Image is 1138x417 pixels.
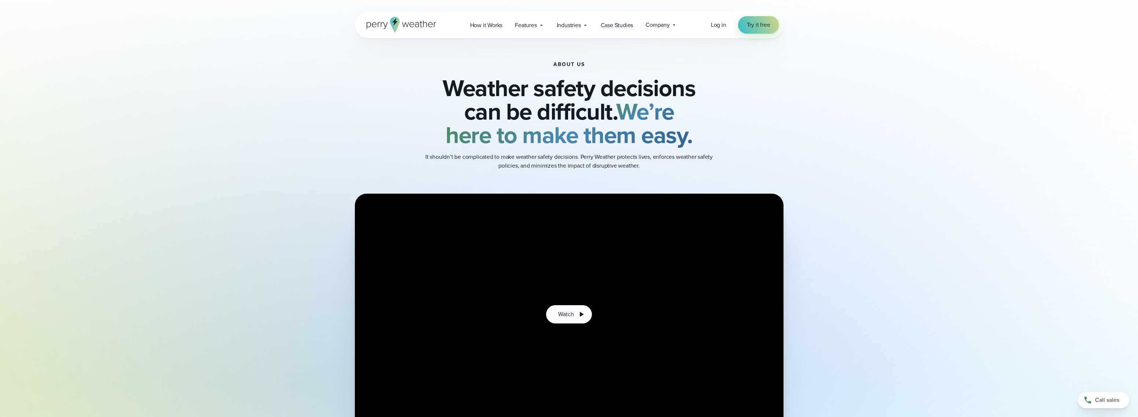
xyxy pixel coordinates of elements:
h1: About Us [553,62,585,67]
span: Watch [558,310,574,319]
span: Industries [557,21,581,30]
h2: Weather safety decisions can be difficult. [392,76,747,147]
a: Call sales [1078,392,1129,408]
span: Try it free [747,21,770,29]
a: Case Studies [595,18,640,33]
button: Watch [546,305,592,323]
strong: We’re here to make them easy. [446,94,692,152]
span: Company [646,21,670,29]
span: How it Works [470,21,503,30]
a: Try it free [738,16,779,34]
p: It shouldn’t be complicated to make weather safety decisions. Perry Weather protects lives, enfor... [422,153,716,170]
span: Call sales [1095,396,1119,405]
a: How it Works [464,18,509,33]
span: Case Studies [601,21,633,30]
a: Log in [711,21,726,29]
span: Features [515,21,537,30]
